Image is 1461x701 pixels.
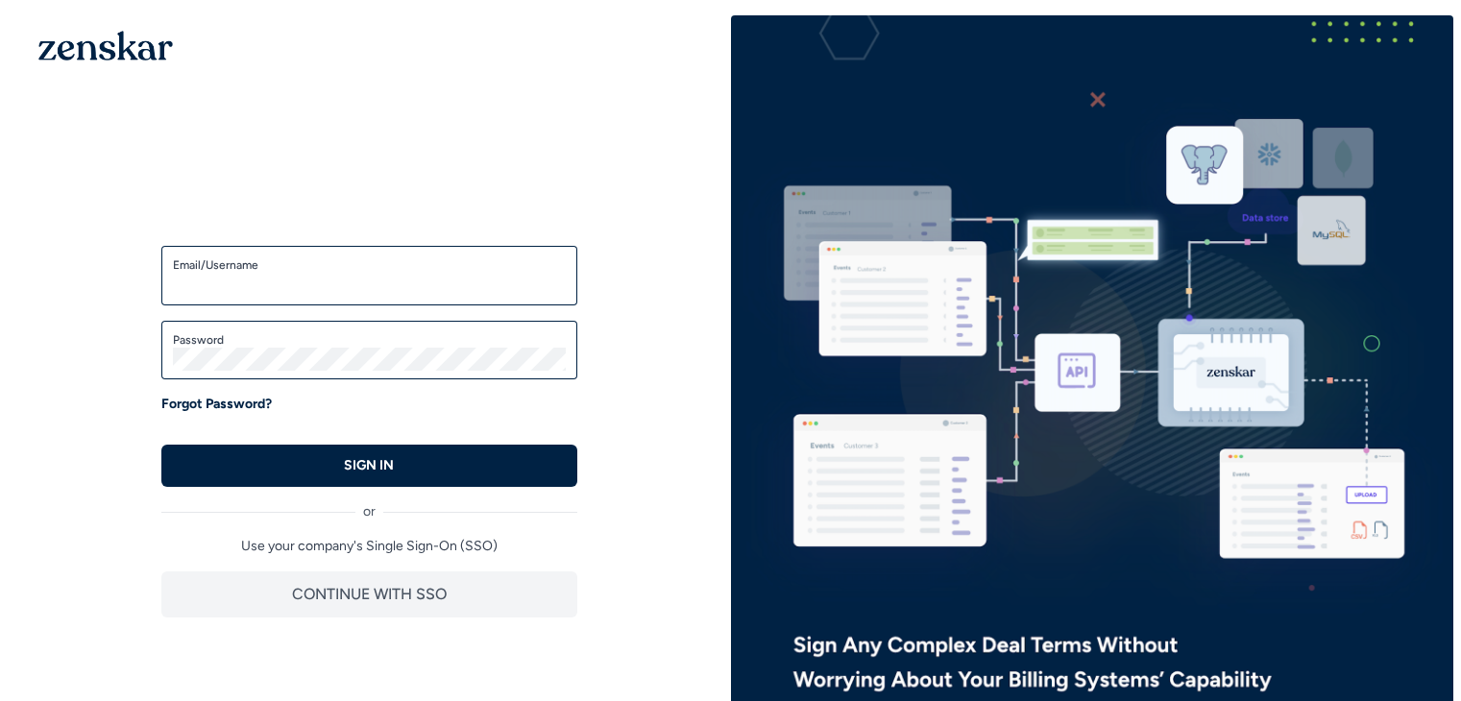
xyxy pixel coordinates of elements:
[161,571,577,617] button: CONTINUE WITH SSO
[161,537,577,556] p: Use your company's Single Sign-On (SSO)
[173,332,566,348] label: Password
[161,395,272,414] a: Forgot Password?
[161,487,577,521] div: or
[161,445,577,487] button: SIGN IN
[344,456,394,475] p: SIGN IN
[173,257,566,273] label: Email/Username
[38,31,173,60] img: 1OGAJ2xQqyY4LXKgY66KYq0eOWRCkrZdAb3gUhuVAqdWPZE9SRJmCz+oDMSn4zDLXe31Ii730ItAGKgCKgCCgCikA4Av8PJUP...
